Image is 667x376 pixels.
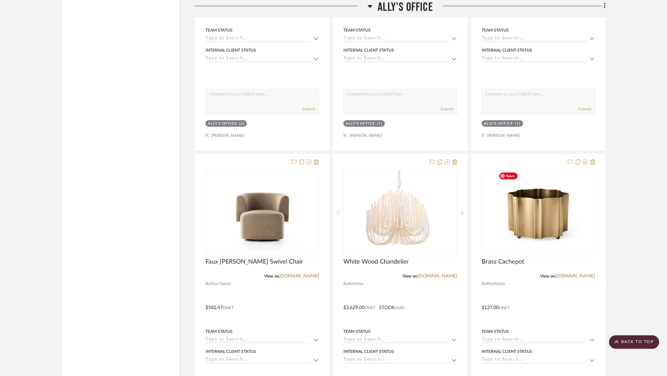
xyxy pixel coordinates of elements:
input: Type to Search… [205,56,311,62]
input: Type to Search… [343,36,449,42]
input: Type to Search… [205,357,311,363]
input: Type to Search… [482,337,587,343]
input: Type to Search… [205,337,311,343]
button: Submit [440,106,453,112]
div: Ally's Office [208,121,237,126]
span: By [343,281,348,287]
div: (2) [239,121,245,126]
div: Internal Client Status [343,47,394,53]
div: Team Status [205,27,233,33]
span: By [205,281,210,287]
div: Team Status [482,27,509,33]
scroll-to-top-button: BACK TO TOP [609,335,659,349]
span: View on [540,274,555,278]
input: Type to Search… [205,36,311,42]
input: Type to Search… [343,357,449,363]
span: Four Hands [210,281,231,287]
a: [DOMAIN_NAME] [555,274,595,279]
div: (1) [515,121,521,126]
div: Internal Client Status [482,348,532,355]
input: Type to Search… [343,56,449,62]
input: Type to Search… [482,36,587,42]
span: By [482,281,486,287]
span: Brass Cachepot [482,258,524,266]
img: Faux Sherling Swivel Chair [220,171,305,255]
span: View on [264,274,279,278]
span: Faux [PERSON_NAME] Swivel Chair [205,258,303,266]
img: Brass Cachepot [496,171,581,255]
span: White Wood Chandelier [343,258,409,266]
div: Team Status [482,328,509,335]
div: Ally's Office [484,121,513,126]
div: Internal Client Status [343,348,394,355]
div: Internal Client Status [482,47,532,53]
div: Internal Client Status [205,348,256,355]
input: Type to Search… [482,56,587,62]
div: Team Status [343,27,371,33]
span: Revelation [486,281,505,287]
div: Internal Client Status [205,47,256,53]
span: Save [499,173,518,179]
div: Ally's Office [346,121,375,126]
span: View on [402,274,417,278]
button: Submit [302,106,315,112]
div: Team Status [205,328,233,335]
img: White Wood Chandelier [358,171,443,255]
input: Type to Search… [343,337,449,343]
input: Type to Search… [482,357,587,363]
a: [DOMAIN_NAME] [279,274,319,279]
button: Submit [578,106,591,112]
div: Team Status [343,328,371,335]
span: Arteriors [348,281,363,287]
a: [DOMAIN_NAME] [417,274,457,279]
div: (1) [377,121,383,126]
div: 0 [206,170,319,256]
div: 0 [482,170,595,256]
div: 0 [344,170,456,256]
